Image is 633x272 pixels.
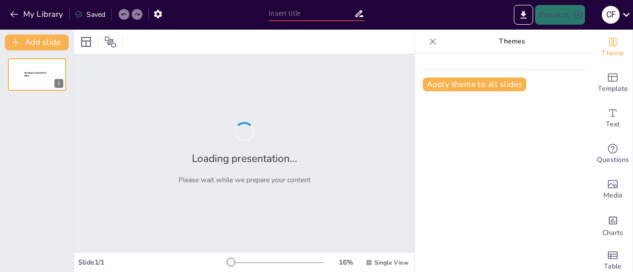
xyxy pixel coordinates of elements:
div: Change the overall theme [593,30,633,65]
div: 16 % [334,258,358,267]
div: Add images, graphics, shapes or video [593,172,633,207]
button: My Library [7,6,67,22]
div: Layout [78,34,94,50]
span: Text [606,119,620,130]
div: c f [602,6,620,24]
button: Export to PowerPoint [514,5,533,25]
div: Get real-time input from your audience [593,136,633,172]
div: Add text boxes [593,101,633,136]
button: c f [602,5,620,25]
button: Apply theme to all slides [423,78,526,91]
span: Single View [374,259,408,267]
div: Slide 1 / 1 [78,258,229,267]
span: Sendsteps presentation editor [24,72,46,77]
span: Media [603,190,623,201]
div: 1 [8,58,66,91]
p: Themes [441,30,583,53]
div: Saved [75,10,105,19]
button: Add slide [5,35,69,50]
h2: Loading presentation... [192,152,297,165]
span: Position [104,36,116,48]
div: 1 [54,79,63,88]
span: Charts [602,228,623,238]
p: Please wait while we prepare your content [179,175,311,185]
span: Questions [597,155,629,165]
div: Add ready made slides [593,65,633,101]
input: Insert title [269,6,354,21]
div: Add charts and graphs [593,207,633,243]
span: Table [604,261,622,272]
button: Present [535,5,585,25]
span: Template [598,83,628,94]
span: Theme [601,48,624,59]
